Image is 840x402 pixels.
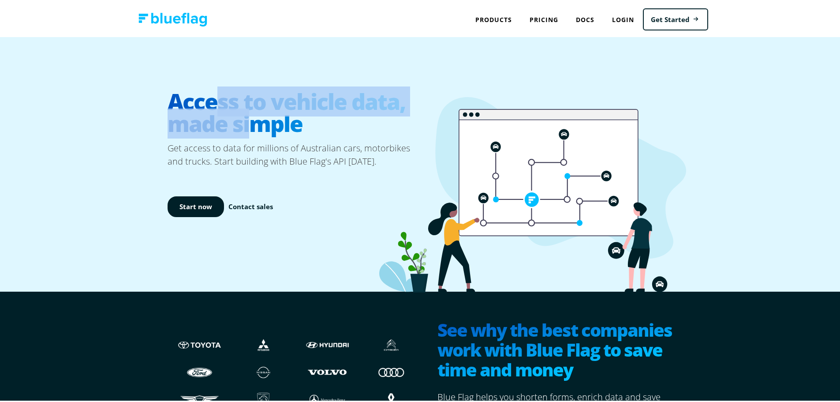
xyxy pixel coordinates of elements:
[176,335,223,352] img: Toyota logo
[437,318,679,380] h2: See why the best companies work with Blue Flag to save time and money
[168,195,224,215] a: Start now
[603,9,643,27] a: Login to Blue Flag application
[368,335,414,352] img: Citroen logo
[240,362,287,379] img: Nissan logo
[304,362,351,379] img: Volvo logo
[304,335,351,352] img: Hyundai logo
[138,11,207,25] img: Blue Flag logo
[168,140,423,166] p: Get access to data for millions of Australian cars, motorbikes and trucks. Start building with Bl...
[228,200,273,210] a: Contact sales
[176,362,223,379] img: Ford logo
[368,362,414,379] img: Audi logo
[240,335,287,352] img: Mistubishi logo
[467,9,521,27] div: Products
[643,7,708,29] a: Get Started
[168,82,423,140] h1: Access to vehicle data, made simple
[521,9,567,27] a: Pricing
[567,9,603,27] a: Docs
